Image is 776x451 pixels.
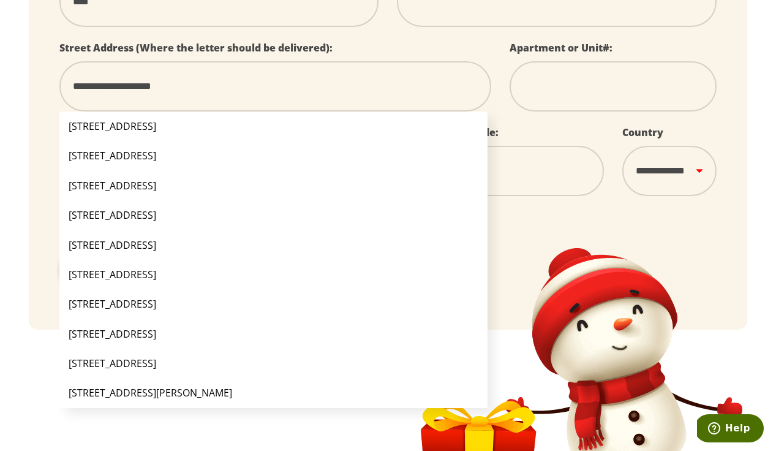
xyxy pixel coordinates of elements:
label: Apartment or Unit#: [510,41,612,55]
li: [STREET_ADDRESS] [59,349,488,378]
li: [STREET_ADDRESS] [59,112,488,141]
li: [STREET_ADDRESS] [59,141,488,170]
li: [STREET_ADDRESS] [59,260,488,289]
li: [STREET_ADDRESS] [59,230,488,260]
li: [STREET_ADDRESS] [59,319,488,349]
li: [STREET_ADDRESS] [59,171,488,200]
iframe: Opens a widget where you can find more information [697,414,764,445]
li: [STREET_ADDRESS] [59,200,488,230]
label: Street Address (Where the letter should be delivered): [59,41,333,55]
li: [STREET_ADDRESS][PERSON_NAME] [59,378,488,407]
li: [STREET_ADDRESS] [59,289,488,319]
label: Country [622,126,663,139]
